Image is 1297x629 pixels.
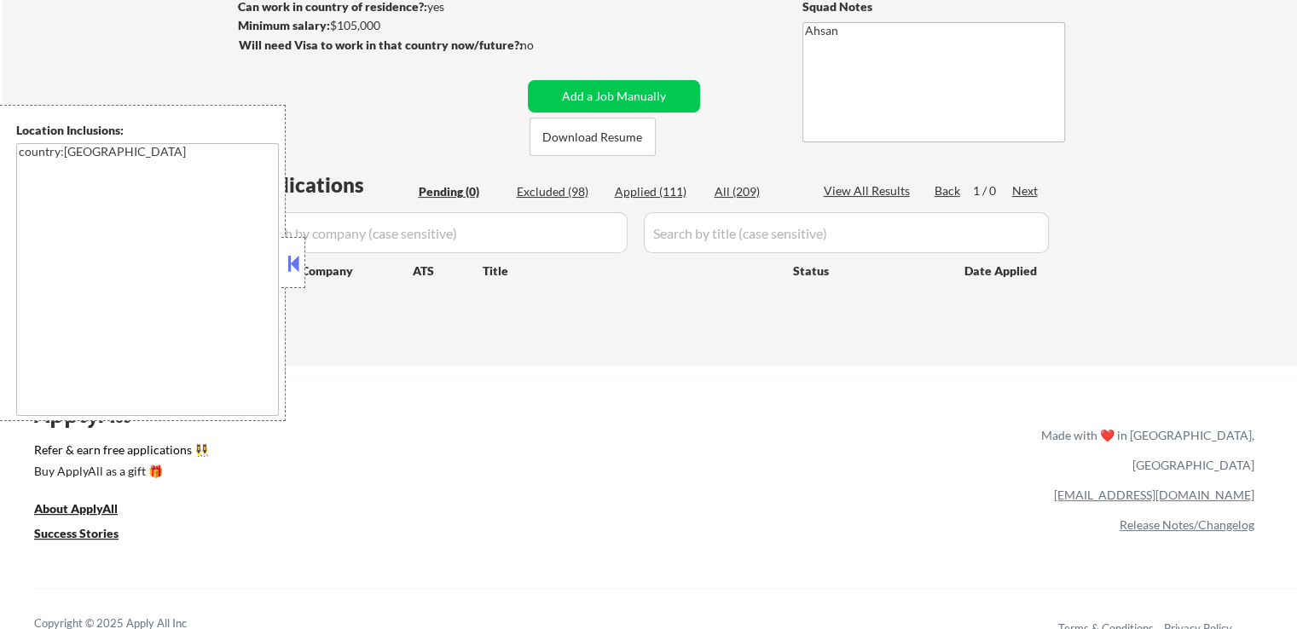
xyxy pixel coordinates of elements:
u: Success Stories [34,526,119,540]
button: Add a Job Manually [528,80,700,113]
a: Buy ApplyAll as a gift 🎁 [34,462,205,483]
input: Search by company (case sensitive) [244,212,628,253]
div: $105,000 [238,17,522,34]
div: Applications [244,175,413,195]
div: Location Inclusions: [16,122,279,139]
div: no [520,37,569,54]
div: ApplyAll [34,400,149,429]
div: Made with ❤️ in [GEOGRAPHIC_DATA], [GEOGRAPHIC_DATA] [1034,420,1254,480]
div: Status [793,255,940,286]
a: Success Stories [34,524,142,545]
div: All (209) [715,183,800,200]
div: View All Results [824,182,915,199]
strong: Will need Visa to work in that country now/future?: [239,38,523,52]
div: Title [483,263,777,280]
div: Date Applied [964,263,1039,280]
a: About ApplyAll [34,499,142,521]
div: Company [301,263,413,280]
a: Release Notes/Changelog [1120,517,1254,532]
button: Download Resume [530,118,656,156]
div: Pending (0) [419,183,504,200]
div: Buy ApplyAll as a gift 🎁 [34,465,205,477]
a: Refer & earn free applications 👯‍♀️ [34,444,685,462]
input: Search by title (case sensitive) [644,212,1049,253]
strong: Minimum salary: [238,18,330,32]
a: [EMAIL_ADDRESS][DOMAIN_NAME] [1054,488,1254,502]
div: 1 / 0 [973,182,1012,199]
div: Applied (111) [615,183,700,200]
div: Next [1012,182,1039,199]
div: Back [935,182,962,199]
div: Excluded (98) [517,183,602,200]
div: ATS [413,263,483,280]
u: About ApplyAll [34,501,118,516]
